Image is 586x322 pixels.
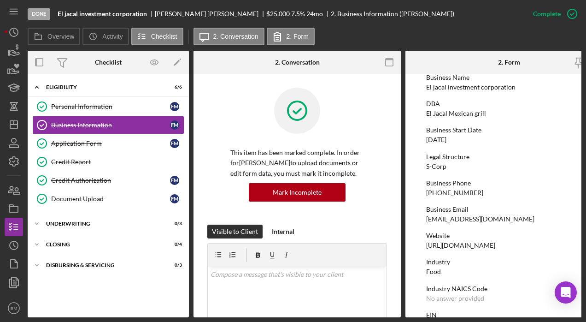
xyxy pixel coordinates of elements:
[102,33,123,40] label: Activity
[165,221,182,227] div: 0 / 3
[131,28,183,45] button: Checklist
[207,225,263,239] button: Visible to Client
[165,262,182,268] div: 0 / 3
[32,116,184,134] a: Business InformationFM
[170,176,179,185] div: F M
[498,59,520,66] div: 2. Form
[155,10,266,18] div: [PERSON_NAME] [PERSON_NAME]
[51,195,170,203] div: Document Upload
[266,10,290,18] span: $25,000
[165,84,182,90] div: 6 / 6
[32,190,184,208] a: Document UploadFM
[426,110,486,117] div: El Jacal Mexican grill
[51,121,170,129] div: Business Information
[5,299,23,317] button: BM
[267,225,299,239] button: Internal
[32,171,184,190] a: Credit AuthorizationFM
[426,268,441,275] div: Food
[46,262,159,268] div: Disbursing & Servicing
[46,84,159,90] div: Eligibility
[287,33,309,40] label: 2. Form
[306,10,323,18] div: 24 mo
[426,295,484,302] div: No answer provided
[170,194,179,203] div: F M
[426,83,516,91] div: El jacal investment corporation
[170,102,179,111] div: F M
[291,10,305,18] div: 7.5 %
[32,153,184,171] a: Credit Report
[230,148,364,179] p: This item has been marked complete. In order for [PERSON_NAME] to upload documents or edit form d...
[267,28,315,45] button: 2. Form
[51,158,184,166] div: Credit Report
[11,306,17,311] text: BM
[95,59,122,66] div: Checklist
[212,225,258,239] div: Visible to Client
[426,189,483,197] div: [PHONE_NUMBER]
[533,5,561,23] div: Complete
[555,281,577,304] div: Open Intercom Messenger
[275,59,320,66] div: 2. Conversation
[58,10,147,18] b: El jacal investment corporation
[426,163,446,170] div: S-Corp
[47,33,74,40] label: Overview
[32,97,184,116] a: Personal InformationFM
[51,177,170,184] div: Credit Authorization
[46,242,159,247] div: Closing
[193,28,264,45] button: 2. Conversation
[82,28,129,45] button: Activity
[170,139,179,148] div: F M
[426,136,446,143] div: [DATE]
[426,215,534,223] div: [EMAIL_ADDRESS][DOMAIN_NAME]
[46,221,159,227] div: Underwriting
[151,33,177,40] label: Checklist
[28,8,50,20] div: Done
[170,120,179,130] div: F M
[213,33,258,40] label: 2. Conversation
[331,10,454,18] div: 2. Business Information ([PERSON_NAME])
[28,28,80,45] button: Overview
[524,5,581,23] button: Complete
[51,140,170,147] div: Application Form
[51,103,170,110] div: Personal Information
[426,242,495,249] div: [URL][DOMAIN_NAME]
[273,183,322,202] div: Mark Incomplete
[32,134,184,153] a: Application FormFM
[272,225,294,239] div: Internal
[165,242,182,247] div: 0 / 4
[249,183,346,202] button: Mark Incomplete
